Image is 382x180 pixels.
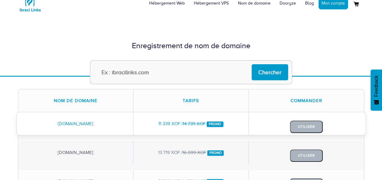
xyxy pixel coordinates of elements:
[252,64,288,80] input: Chercher
[18,112,133,135] div: [DOMAIN_NAME]
[90,60,292,84] input: Ex : ibracilinks.com
[290,149,323,162] button: Utiliser
[133,141,249,164] div: 13 719 XOF /
[370,69,382,111] button: Feedback - Afficher l’enquête
[182,150,206,155] del: 16 099 XOF
[352,150,375,173] iframe: Drift Widget Chat Controller
[373,75,379,97] span: Feedback
[290,121,323,133] button: Utiliser
[133,89,249,112] div: Tarifs
[207,150,224,156] span: Promo
[18,141,133,164] div: [DOMAIN_NAME]
[249,89,364,112] div: Commander
[133,112,249,135] div: 11 339 XOF /
[18,89,133,112] div: Nom de domaine
[18,40,364,51] div: Enregistrement de nom de domaine
[183,121,205,126] del: 14 739 XOF
[207,122,223,127] span: Promo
